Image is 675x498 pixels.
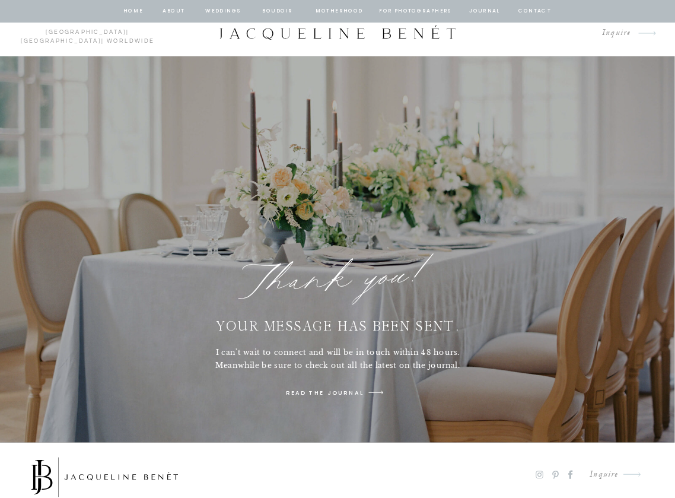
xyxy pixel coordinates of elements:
a: Your message has been sent. [202,318,473,342]
a: Motherhood [316,6,362,16]
a: read the JOURNAL [281,388,369,398]
h1: I can't wait to connect and will be in touch within 48 hours. Meanwhile be sure to check out all ... [208,347,468,376]
a: Inquire [581,468,619,483]
h1: Thank you! [221,256,454,310]
a: home [123,6,144,16]
a: journal [467,6,502,16]
iframe: Thank You Video [209,91,466,239]
a: contact [517,6,553,16]
a: Weddings [204,6,242,16]
a: [GEOGRAPHIC_DATA] [21,38,101,43]
a: [GEOGRAPHIC_DATA] [46,30,126,35]
a: Inquire [593,26,631,41]
a: for photographers [379,6,452,16]
p: | | Worldwide [16,28,160,35]
a: about [162,6,186,16]
a: BOUDOIR [262,6,294,16]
